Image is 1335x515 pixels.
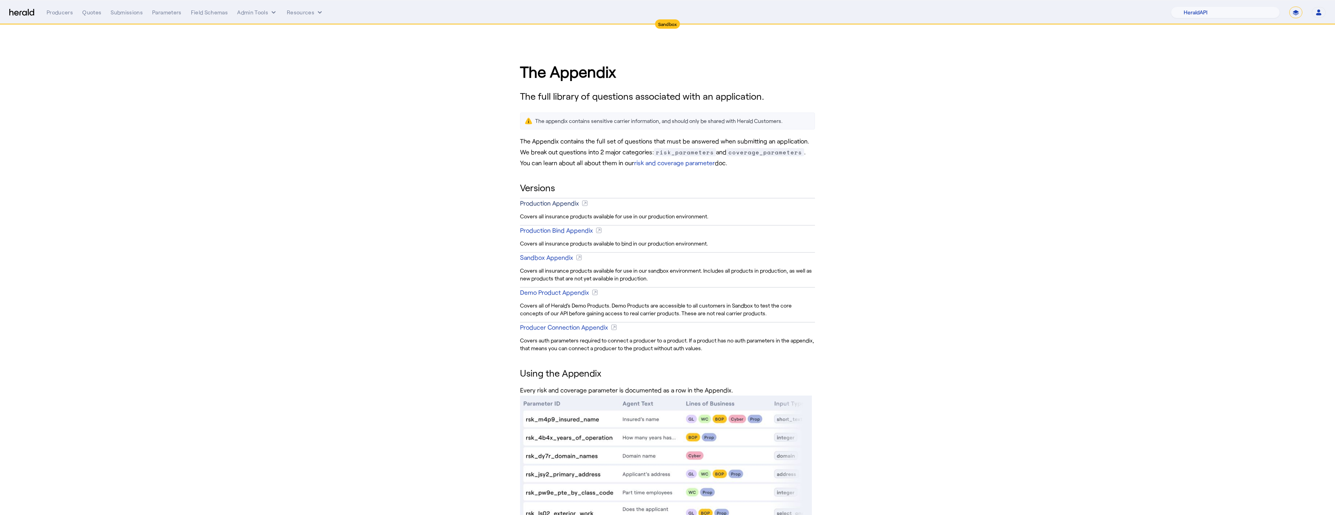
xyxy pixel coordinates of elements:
[655,19,680,29] div: Sandbox
[287,9,324,16] button: Resources dropdown menu
[520,195,815,211] a: Production Appendix
[520,366,815,380] h2: Using the Appendix
[520,319,815,335] a: Producer Connection Appendix
[520,60,815,83] h1: The Appendix
[520,136,815,168] p: The Appendix contains the full set of questions that must be answered when submitting an applicat...
[634,159,715,166] a: risk and coverage parameter
[520,288,589,297] div: Demo Product Appendix
[520,238,815,249] div: Covers all insurance products available to bind in our production environment.
[237,9,277,16] button: internal dropdown menu
[520,199,579,208] div: Production Appendix
[520,211,815,222] div: Covers all insurance products available for use in our production environment.
[520,265,815,284] div: Covers all insurance products available for use in our sandbox environment. Includes all products...
[520,300,815,319] div: Covers all of Herald's Demo Products. Demo Products are accessible to all customers in Sandbox to...
[520,249,815,265] a: Sandbox Appendix
[82,9,101,16] div: Quotes
[111,9,143,16] div: Submissions
[535,117,782,125] div: The appendix contains sensitive carrier information, and should only be shared with Herald Custom...
[520,181,815,195] h2: Versions
[520,89,815,103] h3: The full library of questions associated with an application.
[520,323,608,332] div: Producer Connection Appendix
[9,9,34,16] img: Herald Logo
[726,148,804,156] span: coverage_parameters
[152,9,182,16] div: Parameters
[520,284,815,300] a: Demo Product Appendix
[654,148,716,156] span: risk_parameters
[520,385,815,396] p: Every risk and coverage parameter is documented as a row in the Appendix.
[520,335,815,354] div: Covers auth parameters required to connect a producer to a product. If a product has no auth para...
[520,253,573,262] div: Sandbox Appendix
[520,222,815,238] a: Production Bind Appendix
[520,226,593,235] div: Production Bind Appendix
[191,9,228,16] div: Field Schemas
[47,9,73,16] div: Producers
